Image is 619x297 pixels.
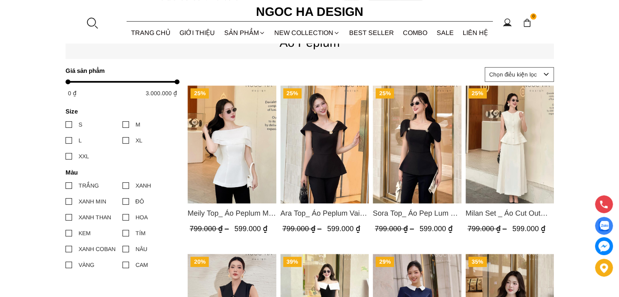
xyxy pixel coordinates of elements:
[282,225,323,233] span: 799.000 ₫
[512,225,545,233] span: 599.000 ₫
[420,225,453,233] span: 599.000 ₫
[79,229,91,238] div: KEM
[373,85,462,203] a: Product image - Sora Top_ Áo Pep Lum Vai Chờm Đính Cúc 2 Bên Màu Đen A1081
[66,108,174,115] h4: Size
[66,67,174,74] h4: Giá sản phẩm
[136,260,148,269] div: CAM
[79,213,111,222] div: XANH THAN
[595,237,613,255] a: messenger
[595,217,613,235] a: Display image
[175,22,220,44] a: GIỚI THIỆU
[458,22,493,44] a: LIÊN HỆ
[136,213,148,222] div: HOA
[136,245,147,253] div: NÂU
[79,152,89,161] div: XXL
[79,136,82,145] div: L
[136,229,146,238] div: TÍM
[146,90,177,96] span: 3.000.000 ₫
[280,207,369,219] a: Link to Ara Top_ Áo Peplum Vai Lệch Đính Cúc Màu Đen A1084
[66,169,174,176] h4: Màu
[373,207,462,219] a: Link to Sora Top_ Áo Pep Lum Vai Chờm Đính Cúc 2 Bên Màu Đen A1081
[188,207,276,219] span: Meily Top_ Áo Peplum Mix Choàng Vai Vải Tơ Màu Trắng A1086
[68,90,77,96] span: 0 ₫
[375,225,416,233] span: 799.000 ₫
[345,22,399,44] a: BEST SELLER
[465,85,554,203] img: Milan Set _ Áo Cut Out Tùng Không Tay Kết Hợp Chân Váy Xếp Ly A1080+CV139
[327,225,360,233] span: 599.000 ₫
[432,22,459,44] a: SALE
[136,120,140,129] div: M
[270,22,345,44] a: NEW COLLECTION
[220,22,270,44] div: SẢN PHẨM
[79,245,116,253] div: XANH COBAN
[188,85,276,203] img: Meily Top_ Áo Peplum Mix Choàng Vai Vải Tơ Màu Trắng A1086
[79,120,82,129] div: S
[465,85,554,203] a: Product image - Milan Set _ Áo Cut Out Tùng Không Tay Kết Hợp Chân Váy Xếp Ly A1080+CV139
[280,207,369,219] span: Ara Top_ Áo Peplum Vai Lệch Đính Cúc Màu Đen A1084
[280,85,369,203] a: Product image - Ara Top_ Áo Peplum Vai Lệch Đính Cúc Màu Đen A1084
[136,136,142,145] div: XL
[234,225,267,233] span: 599.000 ₫
[373,207,462,219] span: Sora Top_ Áo Pep Lum Vai Chờm Đính Cúc 2 Bên Màu Đen A1081
[398,22,432,44] a: Combo
[523,18,532,27] img: img-CART-ICON-ksit0nf1
[467,225,508,233] span: 799.000 ₫
[373,85,462,203] img: Sora Top_ Áo Pep Lum Vai Chờm Đính Cúc 2 Bên Màu Đen A1081
[530,13,537,20] span: 0
[280,85,369,203] img: Ara Top_ Áo Peplum Vai Lệch Đính Cúc Màu Đen A1084
[249,2,371,22] a: Ngoc Ha Design
[465,207,554,219] a: Link to Milan Set _ Áo Cut Out Tùng Không Tay Kết Hợp Chân Váy Xếp Ly A1080+CV139
[79,197,106,206] div: XANH MIN
[79,260,94,269] div: VÀNG
[136,181,151,190] div: XANH
[79,181,99,190] div: TRẮNG
[190,225,231,233] span: 799.000 ₫
[188,85,276,203] a: Product image - Meily Top_ Áo Peplum Mix Choàng Vai Vải Tơ Màu Trắng A1086
[599,221,609,231] img: Display image
[188,207,276,219] a: Link to Meily Top_ Áo Peplum Mix Choàng Vai Vải Tơ Màu Trắng A1086
[136,197,144,206] div: ĐỎ
[465,207,554,219] span: Milan Set _ Áo Cut Out Tùng Không Tay Kết Hợp Chân Váy Xếp Ly A1080+CV139
[127,22,175,44] a: TRANG CHỦ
